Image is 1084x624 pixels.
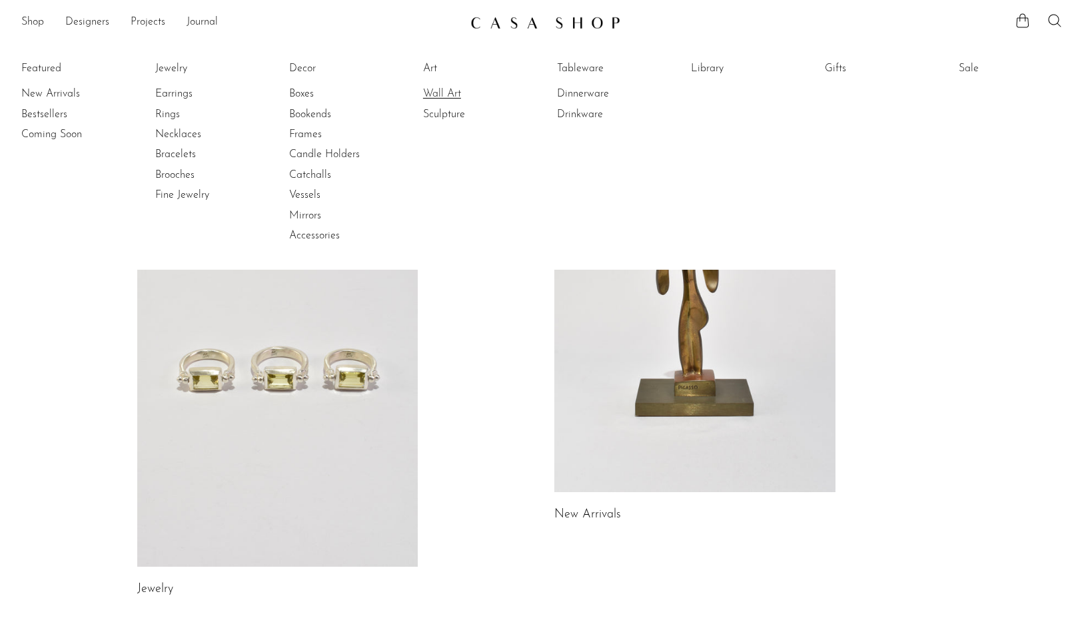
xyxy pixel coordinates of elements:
a: Decor [289,61,389,76]
a: Library [691,61,791,76]
a: Vessels [289,188,389,202]
a: Gifts [825,61,925,76]
a: Bestsellers [21,107,121,122]
ul: Jewelry [155,59,255,206]
a: Designers [65,14,109,31]
ul: Gifts [825,59,925,84]
a: Art [423,61,523,76]
a: Drinkware [557,107,657,122]
a: Projects [131,14,165,31]
a: Sculpture [423,107,523,122]
ul: Sale [959,59,1059,84]
a: New Arrivals [21,87,121,101]
a: Fine Jewelry [155,188,255,202]
a: Earrings [155,87,255,101]
a: Sale [959,61,1059,76]
a: Bookends [289,107,389,122]
a: Wall Art [423,87,523,101]
a: Dinnerware [557,87,657,101]
a: Brooches [155,168,255,182]
a: Mirrors [289,208,389,223]
a: Bracelets [155,147,255,162]
a: Accessories [289,228,389,243]
a: Necklaces [155,127,255,142]
a: Boxes [289,87,389,101]
a: New Arrivals [554,509,621,521]
ul: Decor [289,59,389,246]
a: Shop [21,14,44,31]
ul: NEW HEADER MENU [21,11,460,34]
ul: Art [423,59,523,125]
a: Tableware [557,61,657,76]
a: Frames [289,127,389,142]
a: Rings [155,107,255,122]
ul: Tableware [557,59,657,125]
a: Coming Soon [21,127,121,142]
a: Candle Holders [289,147,389,162]
a: Catchalls [289,168,389,182]
ul: Library [691,59,791,84]
ul: Featured [21,84,121,145]
nav: Desktop navigation [21,11,460,34]
a: Jewelry [137,583,173,595]
a: Jewelry [155,61,255,76]
a: Journal [187,14,218,31]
